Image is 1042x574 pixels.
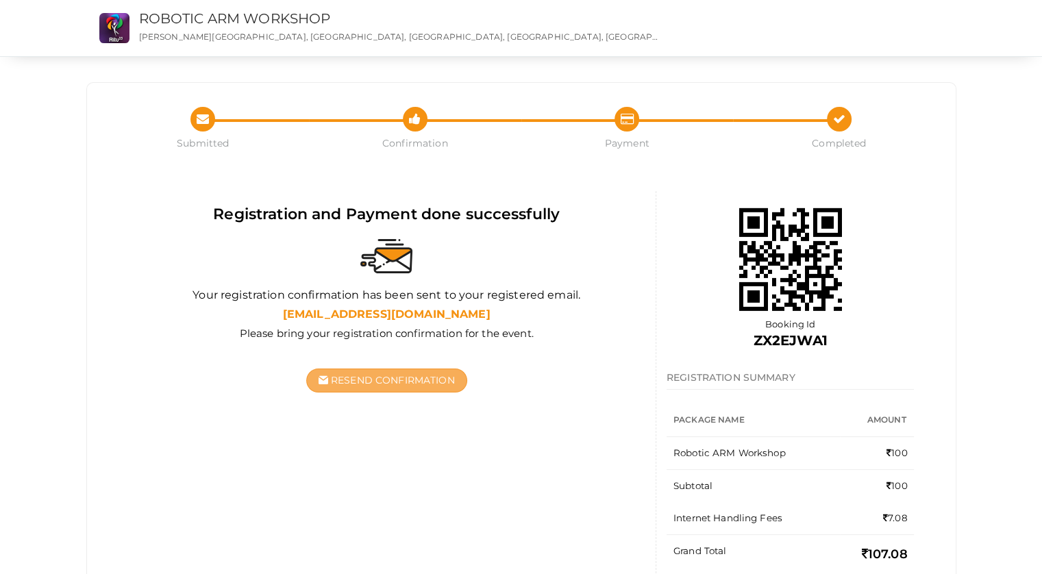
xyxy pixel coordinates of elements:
[521,136,734,150] span: Payment
[840,502,915,535] td: 7.08
[667,470,840,503] td: Subtotal
[240,326,534,340] label: Please bring your registration confirmation for the event.
[667,371,795,384] span: REGISTRATION SUMMARY
[128,203,645,225] div: Registration and Payment done successfully
[754,332,828,349] b: ZX2EJWA1
[667,502,840,535] td: Internet Handling Fees
[331,374,455,386] span: Resend Confirmation
[139,31,660,42] p: [PERSON_NAME][GEOGRAPHIC_DATA], [GEOGRAPHIC_DATA], [GEOGRAPHIC_DATA], [GEOGRAPHIC_DATA], [GEOGRAP...
[733,136,945,150] span: Completed
[667,403,840,437] th: Package Name
[667,437,840,470] td: Robotic ARM Workshop
[840,535,915,574] td: 107.08
[840,403,915,437] th: Amount
[765,319,815,329] span: Booking Id
[283,308,491,321] b: [EMAIL_ADDRESS][DOMAIN_NAME]
[193,288,580,303] label: Your registration confirmation has been sent to your registered email.
[97,136,310,150] span: Submitted
[306,369,467,392] button: Resend Confirmation
[99,13,129,43] img: E7QGJRPK_small.png
[886,447,908,458] span: 100
[309,136,521,150] span: Confirmation
[139,10,331,27] a: ROBOTIC ARM WORKSHOP
[722,191,859,328] img: 68ea6c1046e0fb000176bce9
[667,535,840,574] td: Grand Total
[360,239,412,273] img: sent-email.svg
[840,470,915,503] td: 100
